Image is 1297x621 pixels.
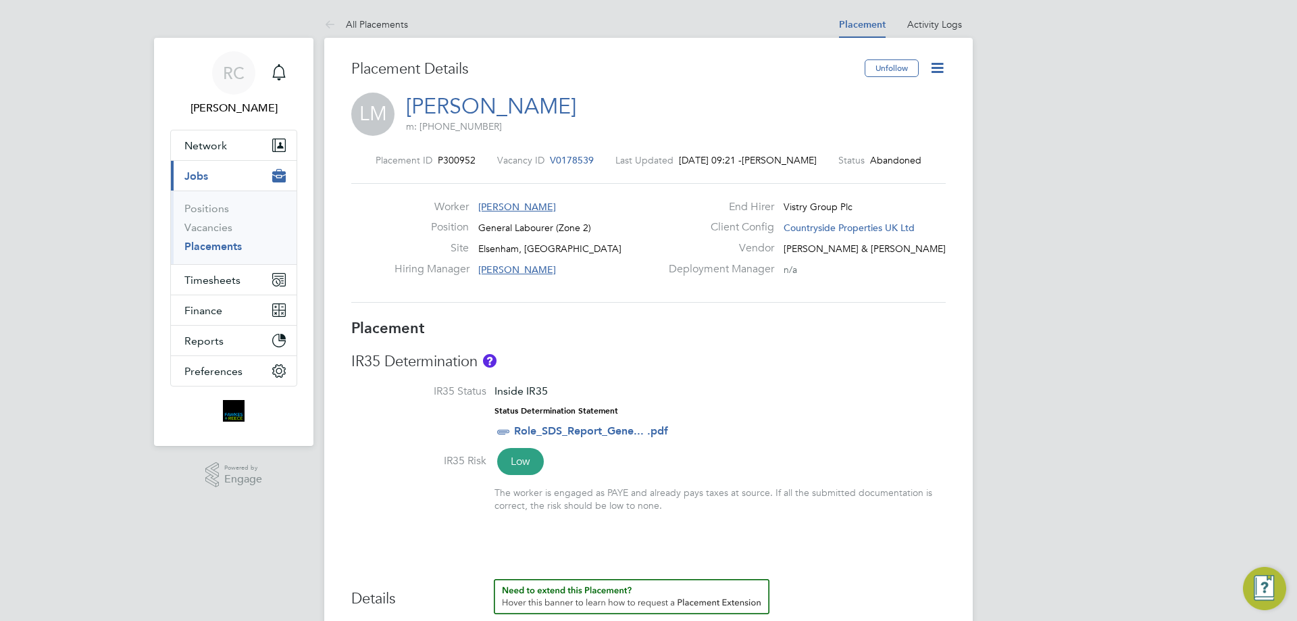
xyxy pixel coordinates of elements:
a: [PERSON_NAME] [406,93,576,120]
a: Placement [839,19,886,30]
button: Preferences [171,356,297,386]
span: [DATE] 09:21 - [679,154,742,166]
span: V0178539 [550,154,594,166]
span: Elsenham, [GEOGRAPHIC_DATA] [478,243,621,255]
button: Finance [171,295,297,325]
div: Jobs [171,191,297,264]
button: Network [171,130,297,160]
button: Engage Resource Center [1243,567,1286,610]
span: [PERSON_NAME] [742,154,817,166]
img: bromak-logo-retina.png [223,400,245,422]
span: General Labourer (Zone 2) [478,222,591,234]
label: Status [838,154,865,166]
span: Abandoned [870,154,921,166]
label: Worker [395,200,469,214]
a: Powered byEngage [205,462,263,488]
button: Reports [171,326,297,355]
h3: Placement Details [351,59,855,79]
button: Timesheets [171,265,297,295]
a: Activity Logs [907,18,962,30]
span: P300952 [438,154,476,166]
span: [PERSON_NAME] [478,264,556,276]
span: m: [PHONE_NUMBER] [406,120,502,132]
a: Go to home page [170,400,297,422]
span: [PERSON_NAME] [478,201,556,213]
button: About IR35 [483,354,497,368]
strong: Status Determination Statement [494,406,618,416]
label: Position [395,220,469,234]
span: Network [184,139,227,152]
label: Placement ID [376,154,432,166]
nav: Main navigation [154,38,313,446]
label: Vendor [661,241,774,255]
label: End Hirer [661,200,774,214]
button: Unfollow [865,59,919,77]
span: Preferences [184,365,243,378]
label: Hiring Manager [395,262,469,276]
label: Site [395,241,469,255]
a: Placements [184,240,242,253]
span: Robyn Clarke [170,100,297,116]
label: IR35 Status [351,384,486,399]
span: Finance [184,304,222,317]
button: Jobs [171,161,297,191]
a: All Placements [324,18,408,30]
label: Vacancy ID [497,154,544,166]
div: The worker is engaged as PAYE and already pays taxes at source. If all the submitted documentatio... [494,487,946,511]
b: Placement [351,319,425,337]
span: n/a [784,264,797,276]
span: LM [351,93,395,136]
a: RC[PERSON_NAME] [170,51,297,116]
label: Deployment Manager [661,262,774,276]
span: Jobs [184,170,208,182]
span: [PERSON_NAME] & [PERSON_NAME] Limited [784,243,980,255]
span: Powered by [224,462,262,474]
span: Reports [184,334,224,347]
h3: IR35 Determination [351,352,946,372]
span: Low [497,448,544,475]
label: Last Updated [615,154,673,166]
button: How to extend a Placement? [494,579,769,614]
label: Client Config [661,220,774,234]
span: Countryside Properties UK Ltd [784,222,915,234]
span: RC [223,64,245,82]
span: Timesheets [184,274,240,287]
span: Vistry Group Plc [784,201,853,213]
span: Inside IR35 [494,384,548,397]
a: Vacancies [184,221,232,234]
h3: Details [351,579,946,609]
a: Positions [184,202,229,215]
label: IR35 Risk [351,454,486,468]
span: Engage [224,474,262,485]
a: Role_SDS_Report_Gene... .pdf [514,424,668,437]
